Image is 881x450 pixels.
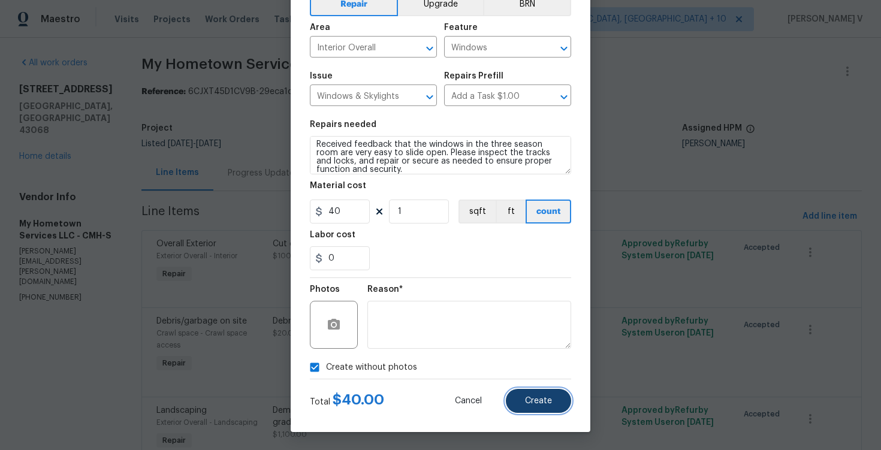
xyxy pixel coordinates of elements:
[444,72,503,80] h5: Repairs Prefill
[436,389,501,413] button: Cancel
[326,361,417,374] span: Create without photos
[458,200,496,224] button: sqft
[556,40,572,57] button: Open
[455,397,482,406] span: Cancel
[310,72,333,80] h5: Issue
[310,136,571,174] textarea: Received feedback that the windows in the three season room are very easy to slide open. Please i...
[310,394,384,408] div: Total
[310,120,376,129] h5: Repairs needed
[333,392,384,407] span: $ 40.00
[421,89,438,105] button: Open
[556,89,572,105] button: Open
[526,200,571,224] button: count
[444,23,478,32] h5: Feature
[310,23,330,32] h5: Area
[421,40,438,57] button: Open
[506,389,571,413] button: Create
[310,231,355,239] h5: Labor cost
[496,200,526,224] button: ft
[525,397,552,406] span: Create
[310,285,340,294] h5: Photos
[310,182,366,190] h5: Material cost
[367,285,403,294] h5: Reason*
